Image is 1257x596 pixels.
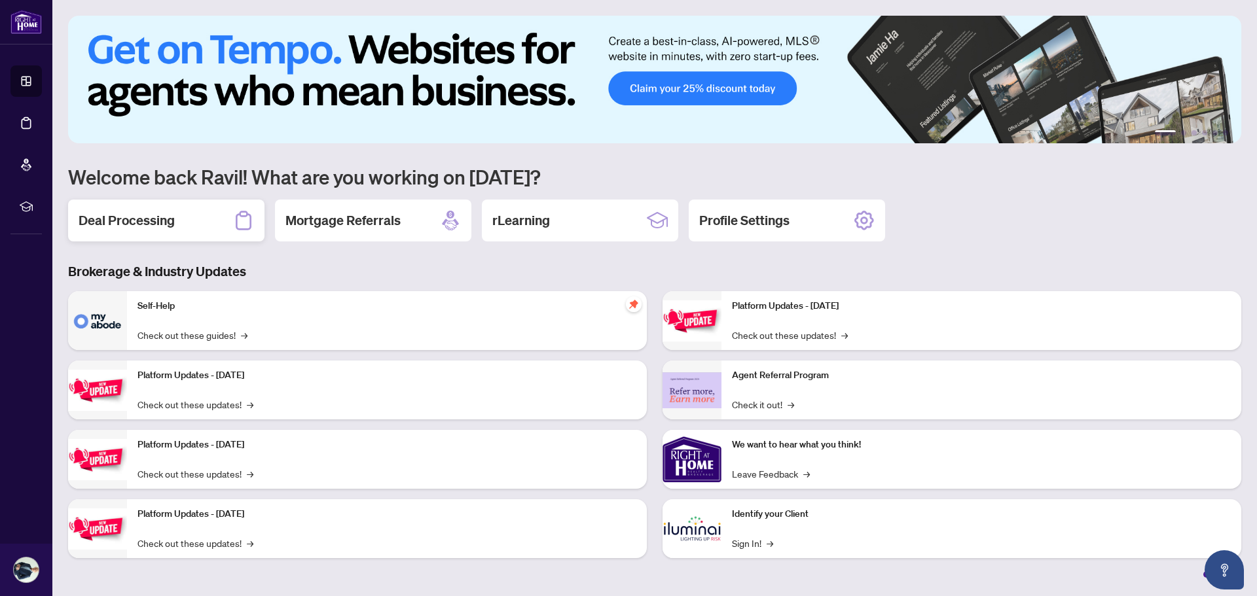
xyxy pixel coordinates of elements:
[841,328,848,342] span: →
[137,368,636,383] p: Platform Updates - [DATE]
[732,328,848,342] a: Check out these updates!→
[68,291,127,350] img: Self-Help
[68,164,1241,189] h1: Welcome back Ravil! What are you working on [DATE]?
[803,466,810,481] span: →
[68,439,127,480] img: Platform Updates - July 21, 2025
[1205,550,1244,589] button: Open asap
[663,499,721,558] img: Identify your Client
[137,536,253,550] a: Check out these updates!→
[492,211,550,230] h2: rLearning
[732,368,1231,383] p: Agent Referral Program
[767,536,773,550] span: →
[663,372,721,408] img: Agent Referral Program
[137,328,247,342] a: Check out these guides!→
[68,16,1241,143] img: Slide 0
[1181,130,1186,135] button: 2
[1202,130,1207,135] button: 4
[1212,130,1218,135] button: 5
[68,262,1241,281] h3: Brokerage & Industry Updates
[137,299,636,313] p: Self-Help
[1155,130,1176,135] button: 1
[1192,130,1197,135] button: 3
[732,299,1231,313] p: Platform Updates - [DATE]
[68,370,127,411] img: Platform Updates - September 16, 2025
[14,557,39,582] img: Profile Icon
[137,466,253,481] a: Check out these updates!→
[626,296,642,312] span: pushpin
[732,466,810,481] a: Leave Feedback→
[285,211,401,230] h2: Mortgage Referrals
[68,508,127,550] img: Platform Updates - July 8, 2025
[663,300,721,342] img: Platform Updates - June 23, 2025
[137,438,636,452] p: Platform Updates - [DATE]
[10,10,42,34] img: logo
[247,466,253,481] span: →
[247,397,253,412] span: →
[241,328,247,342] span: →
[1223,130,1228,135] button: 6
[79,211,175,230] h2: Deal Processing
[663,430,721,489] img: We want to hear what you think!
[732,507,1231,521] p: Identify your Client
[137,397,253,412] a: Check out these updates!→
[699,211,790,230] h2: Profile Settings
[732,438,1231,452] p: We want to hear what you think!
[788,397,794,412] span: →
[732,536,773,550] a: Sign In!→
[137,507,636,521] p: Platform Updates - [DATE]
[247,536,253,550] span: →
[732,397,794,412] a: Check it out!→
